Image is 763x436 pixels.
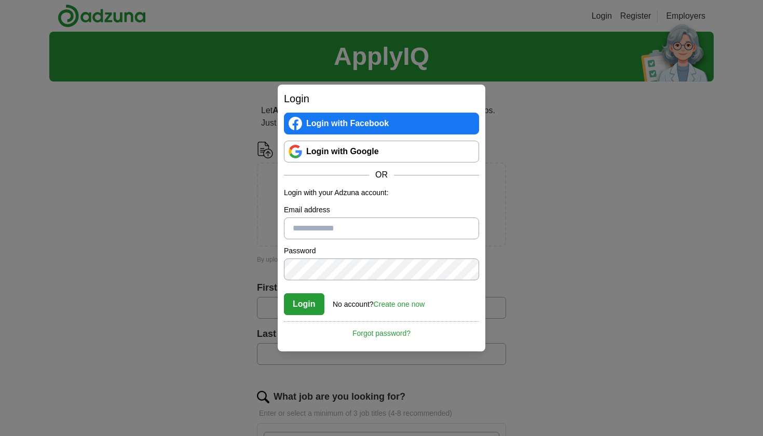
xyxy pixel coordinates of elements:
button: Login [284,293,324,315]
div: No account? [333,293,425,310]
span: OR [369,169,394,181]
a: Login with Google [284,141,479,162]
p: Login with your Adzuna account: [284,187,479,198]
a: Login with Facebook [284,113,479,134]
label: Password [284,246,479,256]
a: Forgot password? [284,321,479,339]
a: Create one now [374,300,425,308]
label: Email address [284,205,479,215]
h2: Login [284,91,479,106]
